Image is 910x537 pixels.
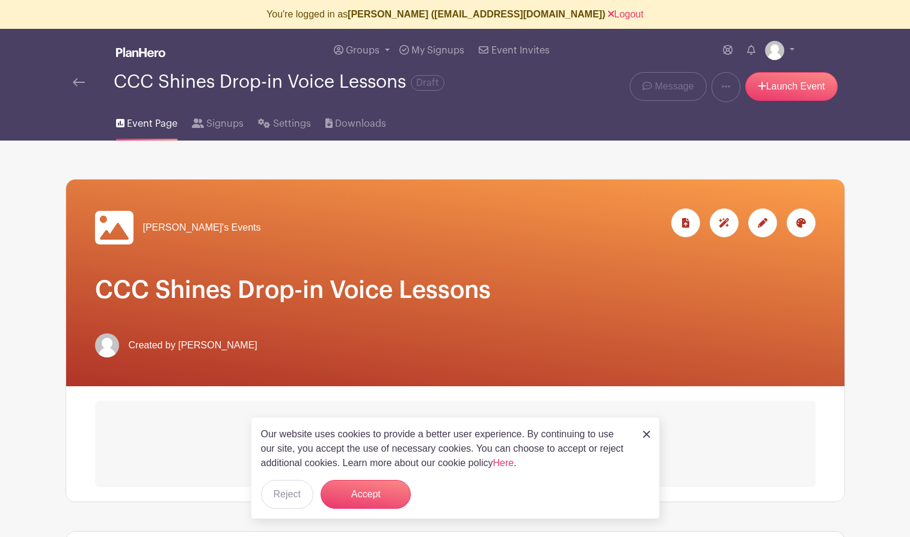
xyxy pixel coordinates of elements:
span: Groups [346,46,380,55]
img: default-ce2991bfa6775e67f084385cd625a349d9dcbb7a52a09fb2fda1e96e2d18dcdb.png [95,333,119,357]
a: Launch Event [745,72,838,101]
b: [PERSON_NAME] ([EMAIL_ADDRESS][DOMAIN_NAME]) [348,9,605,19]
span: [PERSON_NAME]'s Events [143,220,261,235]
span: Settings [273,117,311,131]
a: My Signups [395,29,469,72]
p: Give invitees all the details. [95,444,816,458]
a: Event Invites [474,29,554,72]
span: My Signups [411,46,464,55]
img: logo_white-6c42ec7e38ccf1d336a20a19083b03d10ae64f83f12c07503d8b9e83406b4c7d.svg [116,47,165,57]
a: Signups [192,102,244,141]
p: Add Event Description [95,429,816,444]
h1: CCC Shines Drop-in Voice Lessons [95,276,816,305]
p: Our website uses cookies to provide a better user experience. By continuing to use our site, you ... [261,427,630,470]
a: Logout [608,9,644,19]
a: Add Event Description Give invitees all the details. [95,401,816,487]
div: CCC Shines Drop-in Voice Lessons [114,72,444,92]
span: Event Invites [491,46,550,55]
button: Reject [261,480,313,509]
a: Event Page [116,102,177,141]
img: default-ce2991bfa6775e67f084385cd625a349d9dcbb7a52a09fb2fda1e96e2d18dcdb.png [765,41,784,60]
a: Settings [258,102,310,141]
a: Groups [329,29,395,72]
span: Downloads [335,117,386,131]
a: Downloads [325,102,386,141]
span: Signups [206,117,244,131]
img: close_button-5f87c8562297e5c2d7936805f587ecaba9071eb48480494691a3f1689db116b3.svg [643,431,650,438]
span: Message [655,79,694,94]
a: [PERSON_NAME]'s Events [95,208,261,247]
button: Accept [321,480,411,509]
span: Draft [411,75,444,91]
span: Event Page [127,117,177,131]
a: Message [630,72,706,101]
a: Here [493,458,514,468]
span: Created by [PERSON_NAME] [129,338,257,353]
img: back-arrow-29a5d9b10d5bd6ae65dc969a981735edf675c4d7a1fe02e03b50dbd4ba3cdb55.svg [73,78,85,86]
